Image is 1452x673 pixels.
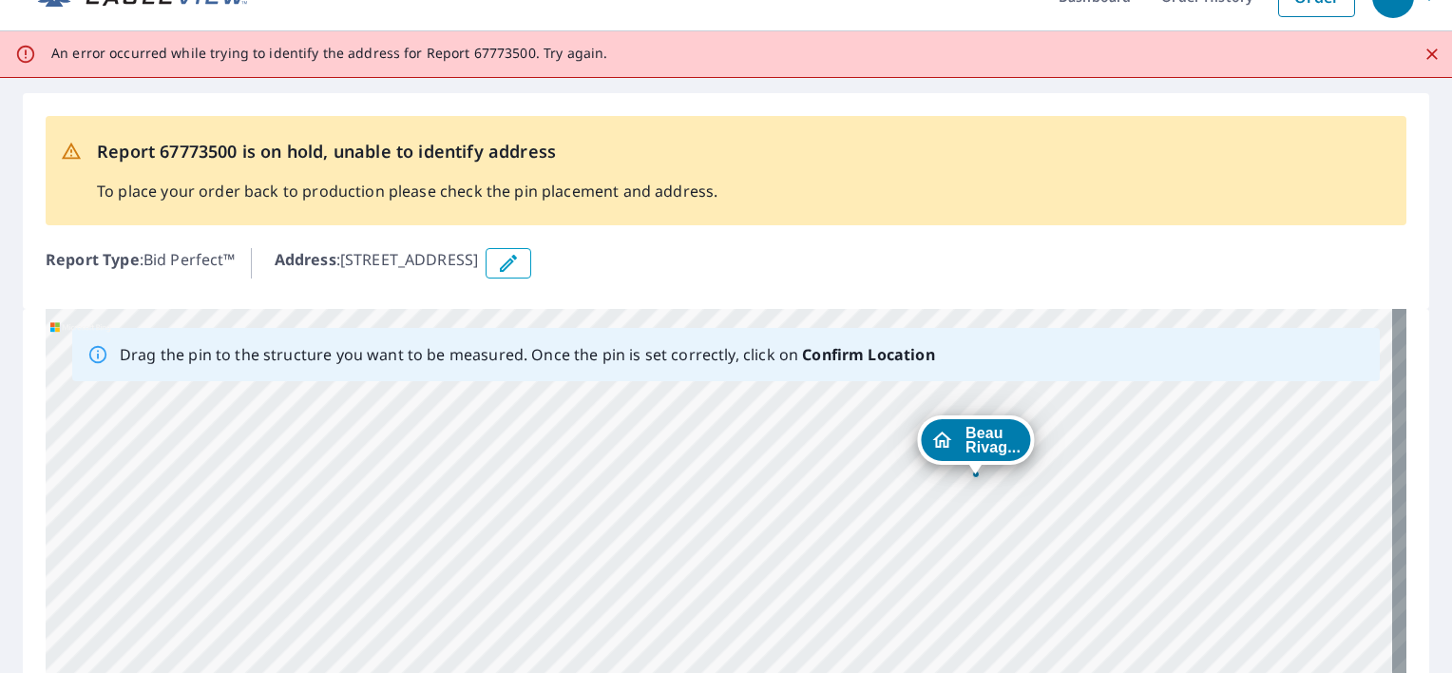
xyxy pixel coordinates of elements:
[275,249,336,270] b: Address
[917,415,1034,474] div: Dropped pin, building Beau Rivage , Residential property, 112 Cormorant Way Wilmington, NC 28412
[275,248,479,279] p: : [STREET_ADDRESS]
[46,248,236,279] p: : Bid Perfect™
[965,426,1021,454] span: Beau Rivag...
[51,45,607,62] p: An error occurred while trying to identify the address for Report 67773500. Try again.
[97,180,717,202] p: To place your order back to production please check the pin placement and address.
[46,249,140,270] b: Report Type
[120,343,935,366] p: Drag the pin to the structure you want to be measured. Once the pin is set correctly, click on
[1420,42,1444,67] button: Close
[802,344,934,365] b: Confirm Location
[97,139,717,164] p: Report 67773500 is on hold, unable to identify address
